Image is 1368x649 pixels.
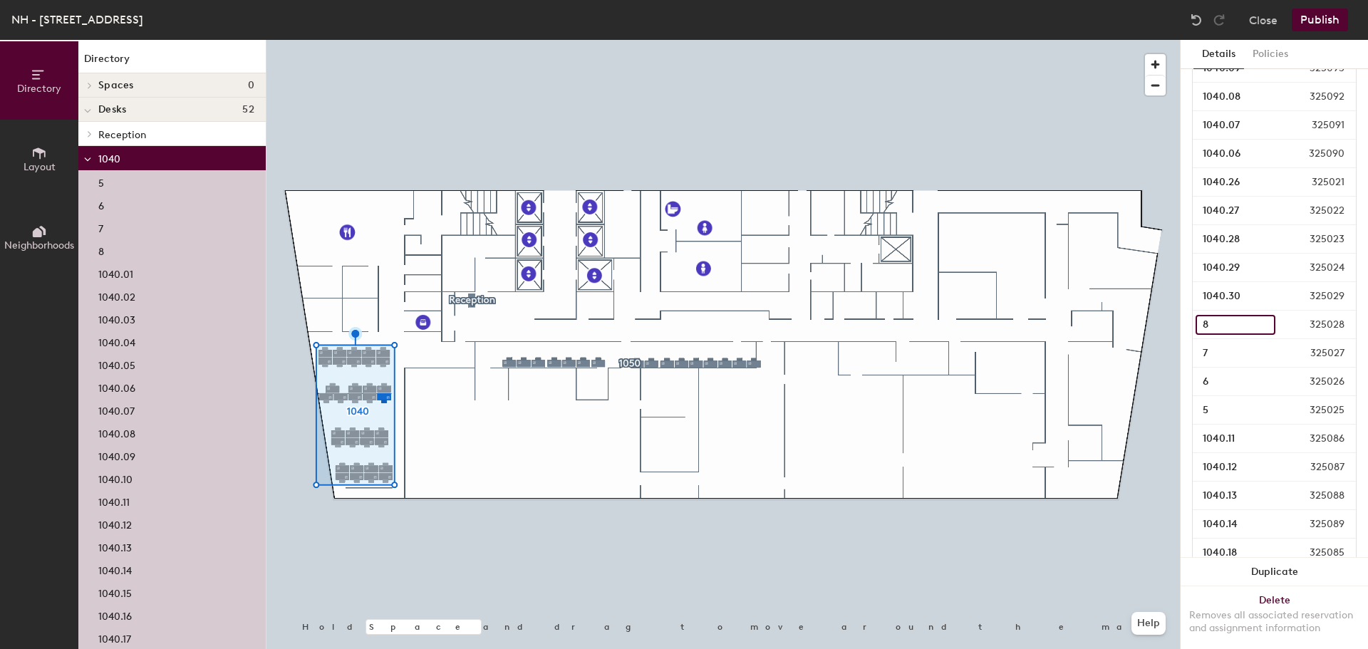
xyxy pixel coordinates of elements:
div: NH - [STREET_ADDRESS] [11,11,143,28]
span: 0 [248,80,254,91]
input: Unnamed desk [1196,514,1275,534]
span: Desks [98,104,126,115]
span: 325091 [1278,118,1353,133]
span: 325086 [1275,431,1353,447]
input: Unnamed desk [1196,201,1275,221]
span: 325029 [1275,289,1353,304]
span: 325085 [1275,545,1353,561]
p: 5 [98,173,104,189]
button: Duplicate [1181,558,1368,586]
span: Neighborhoods [4,239,74,251]
input: Unnamed desk [1196,172,1278,192]
span: 325027 [1276,346,1353,361]
span: 325023 [1275,232,1353,247]
span: Directory [17,83,61,95]
p: 1040.13 [98,538,132,554]
p: 1040.15 [98,583,132,600]
input: Unnamed desk [1196,87,1275,107]
p: 1040.14 [98,561,132,577]
p: 1040.03 [98,310,135,326]
p: 8 [98,242,104,258]
p: 1040.05 [98,355,135,372]
span: 325024 [1275,260,1353,276]
span: 325028 [1275,317,1353,333]
span: 325022 [1275,203,1353,219]
button: DeleteRemoves all associated reservation and assignment information [1181,586,1368,649]
input: Unnamed desk [1196,144,1275,164]
button: Policies [1244,40,1297,69]
h1: Directory [78,51,266,73]
span: 325025 [1275,403,1353,418]
p: 1040.12 [98,515,132,531]
p: 6 [98,196,104,212]
input: Unnamed desk [1196,115,1278,135]
img: Redo [1212,13,1226,27]
input: Unnamed desk [1196,429,1275,449]
input: Unnamed desk [1196,400,1275,420]
span: 52 [242,104,254,115]
input: Unnamed desk [1196,258,1275,278]
span: 325021 [1278,175,1353,190]
p: 1040.06 [98,378,135,395]
span: 325088 [1275,488,1353,504]
span: 325026 [1275,374,1353,390]
p: 1040.08 [98,424,135,440]
input: Unnamed desk [1196,457,1276,477]
span: 325087 [1276,460,1353,475]
span: Reception [98,129,146,141]
button: Details [1193,40,1244,69]
p: 1040.01 [98,264,133,281]
p: 1040.07 [98,401,135,417]
p: 1040.04 [98,333,135,349]
input: Unnamed desk [1196,486,1275,506]
p: 1040.09 [98,447,135,463]
p: 1040.11 [98,492,130,509]
p: 1040.17 [98,629,131,645]
button: Help [1131,612,1166,635]
p: 1040.02 [98,287,135,303]
p: 1040.16 [98,606,132,623]
input: Unnamed desk [1196,372,1275,392]
p: 1040.10 [98,469,133,486]
button: Close [1249,9,1278,31]
span: 1040 [98,153,120,165]
span: 325089 [1275,516,1353,532]
button: Publish [1292,9,1348,31]
div: Removes all associated reservation and assignment information [1189,609,1359,635]
input: Unnamed desk [1196,315,1275,335]
input: Unnamed desk [1196,229,1275,249]
input: Unnamed desk [1196,543,1275,563]
p: 7 [98,219,103,235]
span: Layout [24,161,56,173]
span: 325092 [1275,89,1353,105]
input: Unnamed desk [1196,343,1276,363]
img: Undo [1189,13,1203,27]
input: Unnamed desk [1196,286,1275,306]
span: 325090 [1275,146,1353,162]
span: Spaces [98,80,134,91]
